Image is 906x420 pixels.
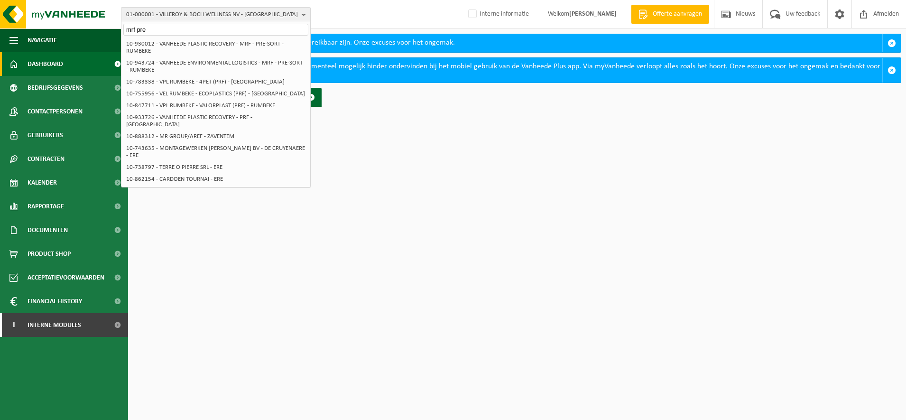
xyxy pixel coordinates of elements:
div: Beste klant, door een technisch probleem kunt u momenteel mogelijk hinder ondervinden bij het mob... [150,58,882,83]
span: Navigatie [28,28,57,52]
span: Gebruikers [28,123,63,147]
li: 10-847711 - VPL RUMBEKE - VALORPLAST (PRF) - RUMBEKE [123,100,308,112]
a: Offerte aanvragen [631,5,709,24]
span: Kalender [28,171,57,195]
span: Dashboard [28,52,63,76]
span: Rapportage [28,195,64,218]
span: Interne modules [28,313,81,337]
span: Contactpersonen [28,100,83,123]
input: Zoeken naar gekoppelde vestigingen [123,24,308,36]
li: 10-888312 - MR GROUP/AREF - ZAVENTEM [123,131,308,142]
label: Interne informatie [466,7,529,21]
li: 10-743635 - MONTAGEWERKEN [PERSON_NAME] BV - DE CRUYENAERE - ERE [123,142,308,161]
span: Offerte aanvragen [650,9,704,19]
li: 10-738797 - TERRE O PIERRE SRL - ERE [123,161,308,173]
span: Acceptatievoorwaarden [28,266,104,289]
span: Contracten [28,147,65,171]
span: 01-000001 - VILLEROY & BOCH WELLNESS NV - [GEOGRAPHIC_DATA] [126,8,298,22]
li: 10-755956 - VEL RUMBEKE - ECOPLASTICS (PRF) - [GEOGRAPHIC_DATA] [123,88,308,100]
strong: [PERSON_NAME] [569,10,617,18]
span: I [9,313,18,337]
li: 10-783338 - VPL RUMBEKE - 4PET (PRF) - [GEOGRAPHIC_DATA] [123,76,308,88]
li: 10-943724 - VANHEEDE ENVIRONMENTAL LOGISTICS - MRF - PRE-SORT - RUMBEKE [123,57,308,76]
span: Financial History [28,289,82,313]
span: Documenten [28,218,68,242]
li: 10-933726 - VANHEEDE PLASTIC RECOVERY - PRF - [GEOGRAPHIC_DATA] [123,112,308,131]
li: 10-930012 - VANHEEDE PLASTIC RECOVERY - MRF - PRE-SORT - RUMBEKE [123,38,308,57]
div: Deze avond zal MyVanheede van 18u tot 21u niet bereikbaar zijn. Onze excuses voor het ongemak. [150,34,882,52]
li: 10-862154 - CARDOEN TOURNAI - ERE [123,173,308,185]
span: Product Shop [28,242,71,266]
span: Bedrijfsgegevens [28,76,83,100]
button: 01-000001 - VILLEROY & BOCH WELLNESS NV - [GEOGRAPHIC_DATA] [121,7,311,21]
